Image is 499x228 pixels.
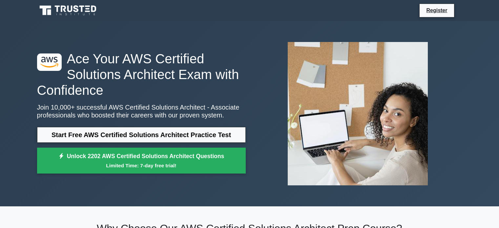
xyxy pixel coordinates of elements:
[422,6,451,14] a: Register
[37,51,246,98] h1: Ace Your AWS Certified Solutions Architect Exam with Confidence
[37,127,246,143] a: Start Free AWS Certified Solutions Architect Practice Test
[37,103,246,119] p: Join 10,000+ successful AWS Certified Solutions Architect - Associate professionals who boosted t...
[37,148,246,174] a: Unlock 2202 AWS Certified Solutions Architect QuestionsLimited Time: 7-day free trial!
[45,162,238,169] small: Limited Time: 7-day free trial!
